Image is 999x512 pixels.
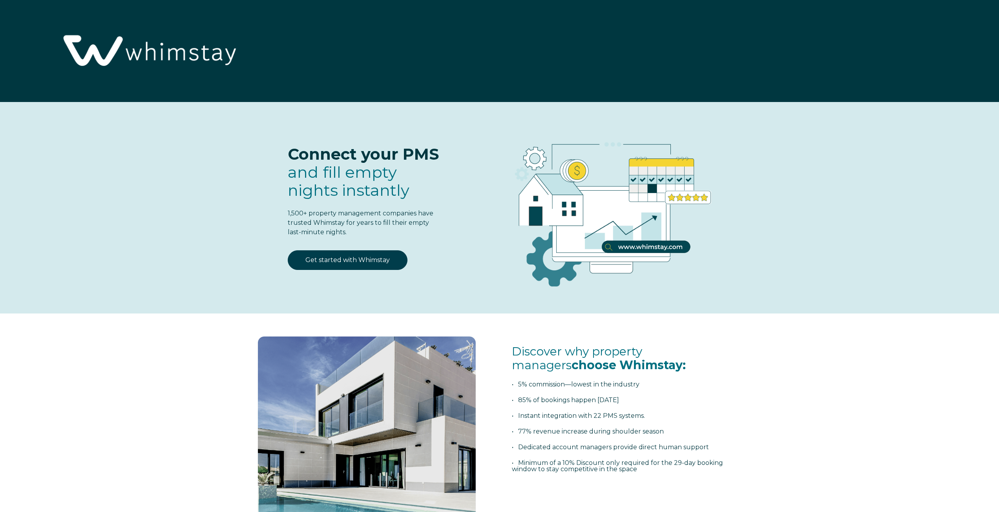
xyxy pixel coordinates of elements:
[288,162,409,200] span: and
[288,250,407,270] a: Get started with Whimstay
[512,344,686,372] span: Discover why property managers
[55,4,241,99] img: Whimstay Logo-02 1
[512,428,664,435] span: • 77% revenue increase during shoulder season
[470,118,747,299] img: RBO Ilustrations-03
[512,381,639,388] span: • 5% commission—lowest in the industry
[572,358,686,372] span: choose Whimstay:
[512,459,723,473] span: • Minimum of a 10% Discount only required for the 29-day booking window to stay competitive in th...
[512,412,645,419] span: • Instant integration with 22 PMS systems.
[512,396,619,404] span: • 85% of bookings happen [DATE]
[288,162,409,200] span: fill empty nights instantly
[288,144,439,164] span: Connect your PMS
[512,443,709,451] span: • Dedicated account managers provide direct human support
[288,210,433,236] span: 1,500+ property management companies have trusted Whimstay for years to fill their empty last-min...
